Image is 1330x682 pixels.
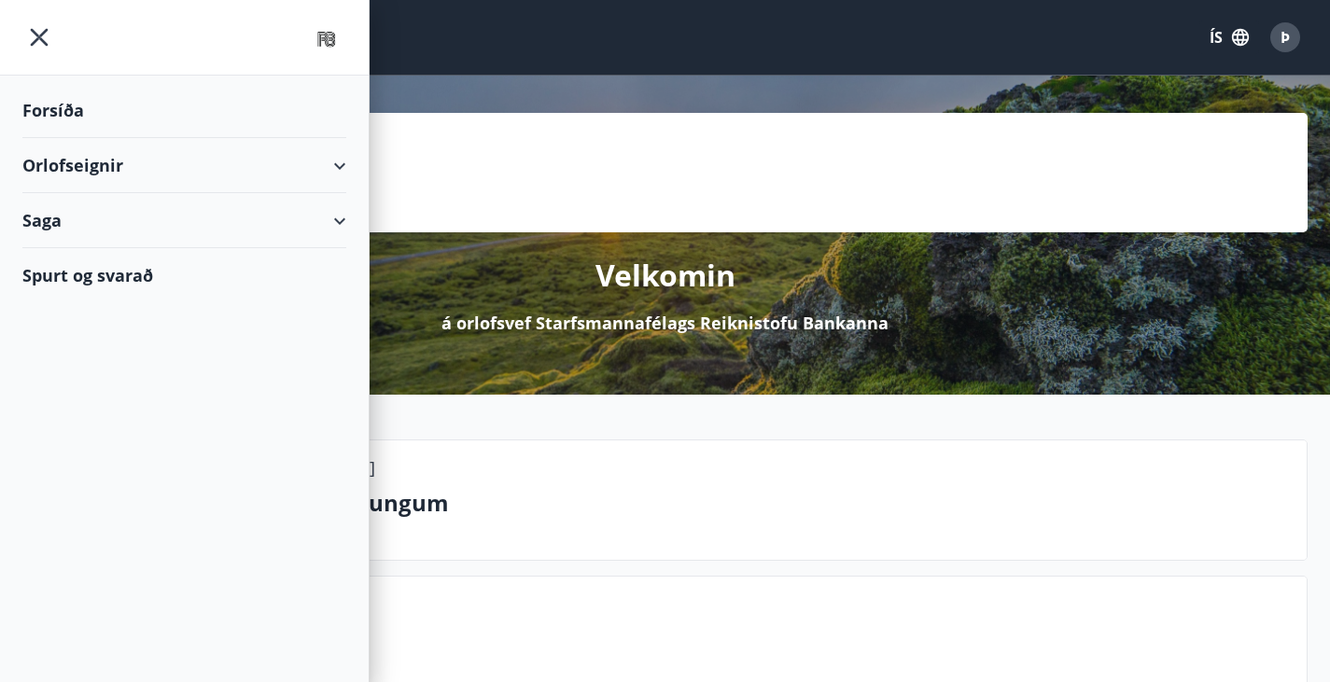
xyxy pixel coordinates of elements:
button: Þ [1263,15,1308,60]
button: menu [22,21,56,54]
p: Birkihlíð - Biskupstungum [160,487,1292,519]
span: Þ [1281,27,1290,48]
div: Orlofseignir [22,138,346,193]
div: Forsíða [22,83,346,138]
button: ÍS [1199,21,1259,54]
p: á orlofsvef Starfsmannafélags Reiknistofu Bankanna [441,311,889,335]
img: union_logo [306,21,346,58]
div: Spurt og svarað [22,248,346,302]
p: Spurt og svarað [160,623,1292,655]
p: Velkomin [595,255,735,296]
div: Saga [22,193,346,248]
